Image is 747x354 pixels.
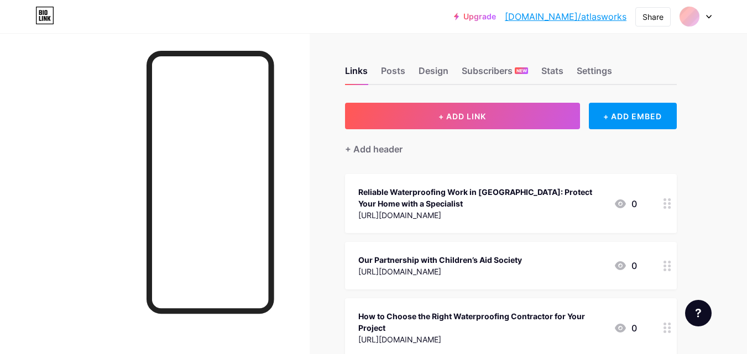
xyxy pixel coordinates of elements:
a: Upgrade [454,12,496,21]
div: Design [419,64,448,84]
div: Stats [541,64,563,84]
div: 0 [614,259,637,272]
div: Reliable Waterproofing Work in [GEOGRAPHIC_DATA]: Protect Your Home with a Specialist [358,186,605,209]
div: Links [345,64,368,84]
div: [URL][DOMAIN_NAME] [358,209,605,221]
div: Posts [381,64,405,84]
div: Settings [577,64,612,84]
a: [DOMAIN_NAME]/atlasworks [505,10,626,23]
div: Share [642,11,664,23]
div: + Add header [345,142,403,156]
div: 0 [614,197,637,210]
div: How to Choose the Right Waterproofing Contractor for Your Project [358,310,605,334]
span: + ADD LINK [438,112,486,121]
button: + ADD LINK [345,103,580,129]
div: + ADD EMBED [589,103,677,129]
div: [URL][DOMAIN_NAME] [358,266,522,277]
div: [URL][DOMAIN_NAME] [358,334,605,345]
span: NEW [516,67,527,74]
div: 0 [614,321,637,335]
div: Our Partnership with Children’s Aid Society [358,254,522,266]
div: Subscribers [462,64,528,84]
